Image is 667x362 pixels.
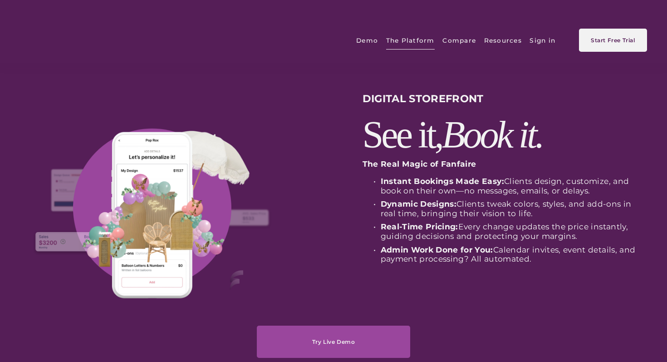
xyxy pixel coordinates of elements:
p: Clients tweak colors, styles, and add-ons in real time, bringing their vision to life. [381,199,647,218]
strong: The Real Magic of Fanfaire [363,159,476,169]
a: Start Free Trial [579,29,647,52]
strong: Real-Time Pricing: [381,222,458,231]
strong: Instant Bookings Made Easy: [381,176,504,186]
p: Every change updates the price instantly, guiding decisions and protecting your margins. [381,222,647,241]
a: Try Live Demo [257,326,410,357]
a: Compare [442,30,476,51]
p: Calendar invites, event details, and payment processing? All automated. [381,245,647,264]
span: The Platform [386,30,435,50]
strong: Dynamic Designs: [381,199,457,208]
p: Clients design, customize, and book on their own—no messages, emails, or delays. [381,177,647,196]
strong: DIGITAL STOREFRONT [363,92,484,105]
img: fanfaire [20,27,83,53]
a: folder dropdown [386,30,435,51]
a: Sign in [530,30,555,51]
span: Resources [484,30,522,50]
a: Demo [356,30,378,51]
em: Book it. [442,114,543,156]
a: folder dropdown [484,30,522,51]
strong: Admin Work Done for You: [381,245,493,254]
h2: See it, [363,116,647,154]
